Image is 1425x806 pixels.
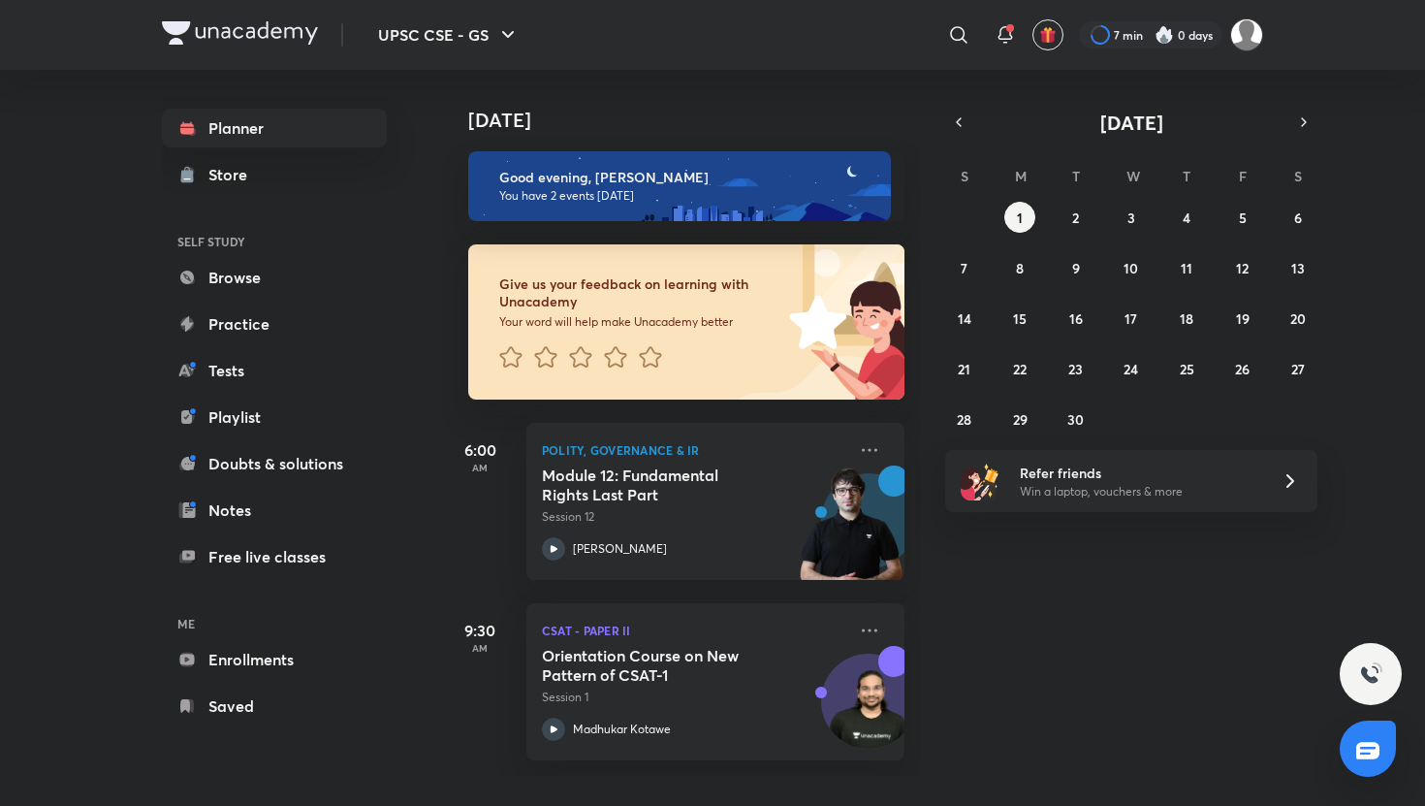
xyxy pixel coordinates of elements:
[1227,353,1258,384] button: September 26, 2025
[162,444,387,483] a: Doubts & solutions
[961,167,968,185] abbr: Sunday
[162,607,387,640] h6: ME
[957,410,971,429] abbr: September 28, 2025
[1013,360,1027,378] abbr: September 22, 2025
[1294,167,1302,185] abbr: Saturday
[573,721,671,738] p: Madhukar Kotawe
[798,466,904,599] img: unacademy
[441,462,519,473] p: AM
[1039,26,1057,44] img: avatar
[499,188,873,204] p: You have 2 events [DATE]
[1239,209,1247,227] abbr: September 5, 2025
[949,252,980,283] button: September 7, 2025
[1116,202,1147,233] button: September 3, 2025
[1072,209,1079,227] abbr: September 2, 2025
[1180,360,1194,378] abbr: September 25, 2025
[162,640,387,679] a: Enrollments
[162,155,387,194] a: Store
[1171,252,1202,283] button: September 11, 2025
[1171,303,1202,334] button: September 18, 2025
[1020,483,1258,500] p: Win a laptop, vouchers & more
[499,314,782,330] p: Your word will help make Unacademy better
[1116,303,1147,334] button: September 17, 2025
[1230,18,1263,51] img: Ayush Kumar
[542,438,846,462] p: Polity, Governance & IR
[499,169,873,186] h6: Good evening, [PERSON_NAME]
[1282,353,1314,384] button: September 27, 2025
[1171,353,1202,384] button: September 25, 2025
[468,109,924,132] h4: [DATE]
[1061,403,1092,435] button: September 30, 2025
[208,163,259,186] div: Store
[1282,202,1314,233] button: September 6, 2025
[162,687,387,725] a: Saved
[1180,309,1193,328] abbr: September 18, 2025
[1067,410,1084,429] abbr: September 30, 2025
[1100,110,1163,136] span: [DATE]
[1116,252,1147,283] button: September 10, 2025
[542,646,783,685] h5: Orientation Course on New Pattern of CSAT-1
[1236,259,1249,277] abbr: September 12, 2025
[1291,360,1305,378] abbr: September 27, 2025
[1236,309,1250,328] abbr: September 19, 2025
[1004,303,1035,334] button: September 15, 2025
[441,642,519,654] p: AM
[1004,403,1035,435] button: September 29, 2025
[542,466,783,504] h5: Module 12: Fundamental Rights Last Part
[441,619,519,642] h5: 9:30
[1124,309,1137,328] abbr: September 17, 2025
[1013,410,1028,429] abbr: September 29, 2025
[1032,19,1063,50] button: avatar
[723,244,904,400] img: feedback_image
[1124,259,1138,277] abbr: September 10, 2025
[162,21,318,45] img: Company Logo
[1061,303,1092,334] button: September 16, 2025
[1183,209,1190,227] abbr: September 4, 2025
[1004,353,1035,384] button: September 22, 2025
[542,508,846,526] p: Session 12
[1061,202,1092,233] button: September 2, 2025
[162,21,318,49] a: Company Logo
[1061,252,1092,283] button: September 9, 2025
[1004,252,1035,283] button: September 8, 2025
[1227,303,1258,334] button: September 19, 2025
[1013,309,1027,328] abbr: September 15, 2025
[1072,259,1080,277] abbr: September 9, 2025
[949,353,980,384] button: September 21, 2025
[1239,167,1247,185] abbr: Friday
[1127,209,1135,227] abbr: September 3, 2025
[573,540,667,558] p: [PERSON_NAME]
[162,109,387,147] a: Planner
[1171,202,1202,233] button: September 4, 2025
[499,275,782,310] h6: Give us your feedback on learning with Unacademy
[958,309,971,328] abbr: September 14, 2025
[162,225,387,258] h6: SELF STUDY
[958,360,970,378] abbr: September 21, 2025
[468,151,891,221] img: evening
[1069,309,1083,328] abbr: September 16, 2025
[162,305,387,343] a: Practice
[949,303,980,334] button: September 14, 2025
[1016,259,1024,277] abbr: September 8, 2025
[162,491,387,530] a: Notes
[822,664,915,758] img: Avatar
[542,619,846,642] p: CSAT - Paper II
[1068,360,1083,378] abbr: September 23, 2025
[162,351,387,390] a: Tests
[1181,259,1192,277] abbr: September 11, 2025
[1116,353,1147,384] button: September 24, 2025
[1235,360,1250,378] abbr: September 26, 2025
[972,109,1290,136] button: [DATE]
[961,259,967,277] abbr: September 7, 2025
[1290,309,1306,328] abbr: September 20, 2025
[1017,209,1023,227] abbr: September 1, 2025
[162,398,387,436] a: Playlist
[1227,252,1258,283] button: September 12, 2025
[542,689,846,706] p: Session 1
[366,16,531,54] button: UPSC CSE - GS
[1015,167,1027,185] abbr: Monday
[1124,360,1138,378] abbr: September 24, 2025
[1294,209,1302,227] abbr: September 6, 2025
[1282,303,1314,334] button: September 20, 2025
[1227,202,1258,233] button: September 5, 2025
